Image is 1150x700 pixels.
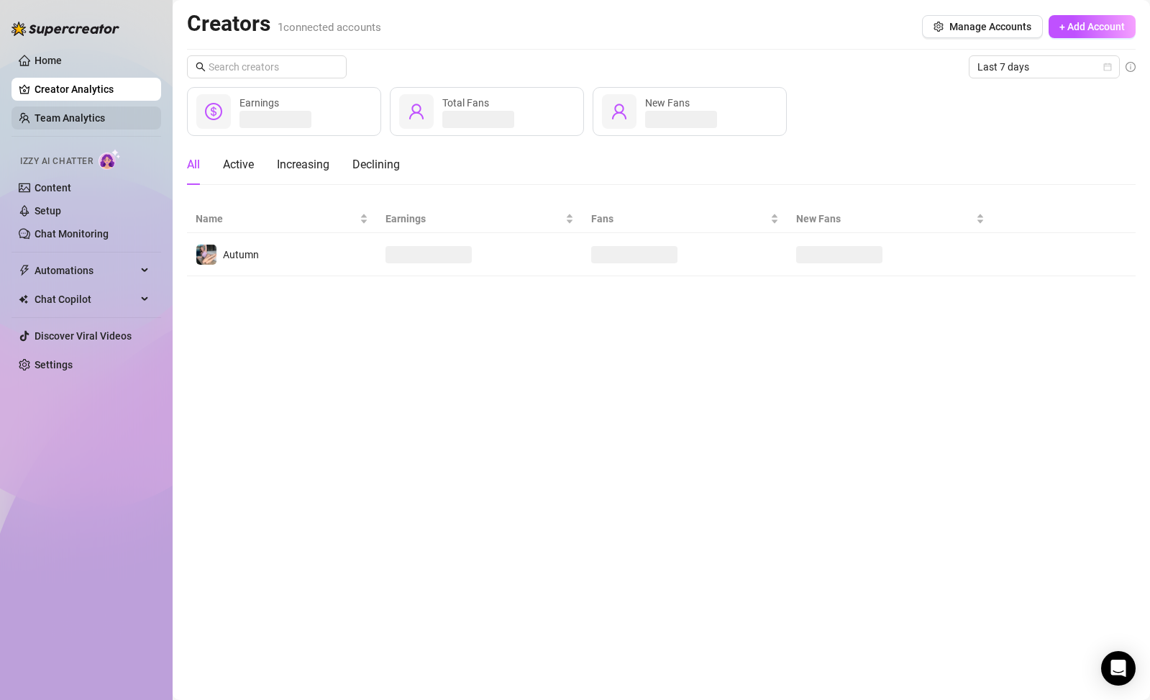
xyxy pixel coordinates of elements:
[19,294,28,304] img: Chat Copilot
[1126,62,1136,72] span: info-circle
[1049,15,1136,38] button: + Add Account
[35,205,61,217] a: Setup
[196,62,206,72] span: search
[977,56,1111,78] span: Last 7 days
[35,182,71,194] a: Content
[408,103,425,120] span: user
[19,265,30,276] span: thunderbolt
[922,15,1043,38] button: Manage Accounts
[187,205,377,233] th: Name
[35,55,62,66] a: Home
[788,205,993,233] th: New Fans
[934,22,944,32] span: setting
[20,155,93,168] span: Izzy AI Chatter
[583,205,788,233] th: Fans
[205,103,222,120] span: dollar-circle
[1101,651,1136,686] div: Open Intercom Messenger
[223,249,259,260] span: Autumn
[385,211,562,227] span: Earnings
[196,245,216,265] img: Autumn
[611,103,628,120] span: user
[645,97,690,109] span: New Fans
[1059,21,1125,32] span: + Add Account
[277,156,329,173] div: Increasing
[196,211,357,227] span: Name
[949,21,1031,32] span: Manage Accounts
[187,156,200,173] div: All
[796,211,973,227] span: New Fans
[35,259,137,282] span: Automations
[35,112,105,124] a: Team Analytics
[35,359,73,371] a: Settings
[377,205,583,233] th: Earnings
[1103,63,1112,71] span: calendar
[239,97,279,109] span: Earnings
[278,21,381,34] span: 1 connected accounts
[12,22,119,36] img: logo-BBDzfeDw.svg
[591,211,768,227] span: Fans
[187,10,381,37] h2: Creators
[209,59,327,75] input: Search creators
[442,97,489,109] span: Total Fans
[35,330,132,342] a: Discover Viral Videos
[223,156,254,173] div: Active
[352,156,400,173] div: Declining
[35,288,137,311] span: Chat Copilot
[35,228,109,240] a: Chat Monitoring
[99,149,121,170] img: AI Chatter
[35,78,150,101] a: Creator Analytics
